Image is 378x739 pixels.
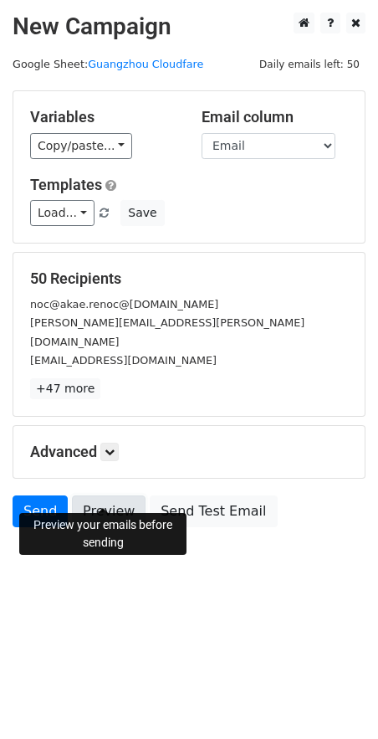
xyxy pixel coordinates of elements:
[120,200,164,226] button: Save
[30,108,176,126] h5: Variables
[30,316,304,348] small: [PERSON_NAME][EMAIL_ADDRESS][PERSON_NAME][DOMAIN_NAME]
[30,298,218,310] small: noc@akae.renoc@[DOMAIN_NAME]
[30,354,217,367] small: [EMAIL_ADDRESS][DOMAIN_NAME]
[30,378,100,399] a: +47 more
[30,443,348,461] h5: Advanced
[30,176,102,193] a: Templates
[150,495,277,527] a: Send Test Email
[72,495,146,527] a: Preview
[88,58,203,70] a: Guangzhou Cloudfare
[30,269,348,288] h5: 50 Recipients
[294,659,378,739] iframe: Chat Widget
[13,13,365,41] h2: New Campaign
[19,513,186,555] div: Preview your emails before sending
[202,108,348,126] h5: Email column
[294,659,378,739] div: 聊天小组件
[30,200,94,226] a: Load...
[253,55,365,74] span: Daily emails left: 50
[30,133,132,159] a: Copy/paste...
[13,58,203,70] small: Google Sheet:
[13,495,68,527] a: Send
[253,58,365,70] a: Daily emails left: 50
